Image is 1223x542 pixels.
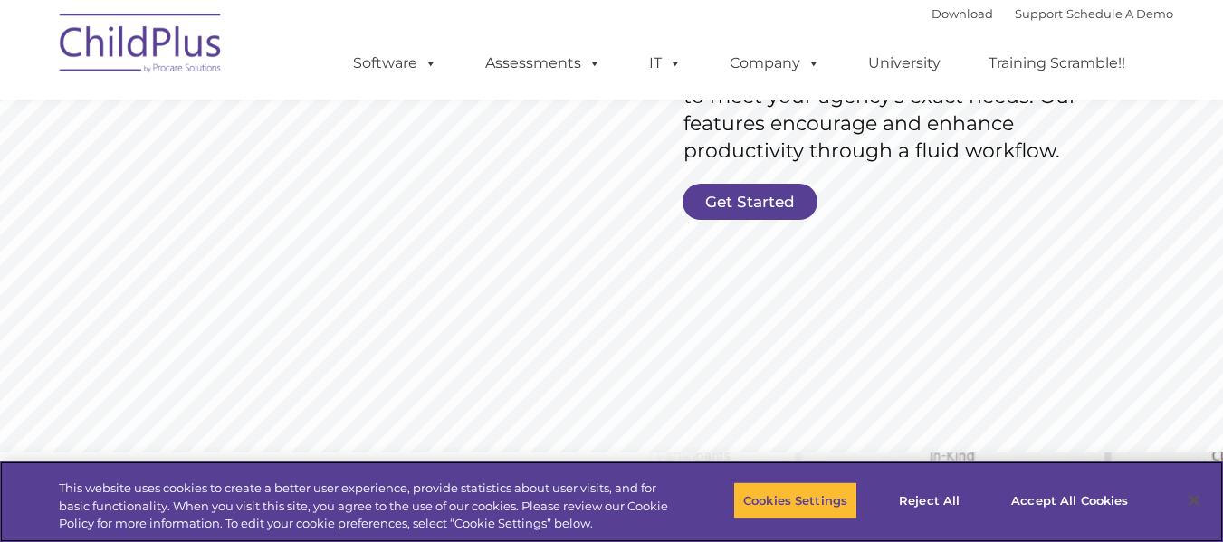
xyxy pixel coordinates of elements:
[1174,480,1214,520] button: Close
[932,6,1173,21] font: |
[631,45,700,81] a: IT
[873,481,986,519] button: Reject All
[712,45,838,81] a: Company
[850,45,959,81] a: University
[467,45,619,81] a: Assessments
[59,480,673,533] div: This website uses cookies to create a better user experience, provide statistics about user visit...
[51,1,232,91] img: ChildPlus by Procare Solutions
[335,45,455,81] a: Software
[683,184,817,220] a: Get Started
[932,6,993,21] a: Download
[733,481,857,519] button: Cookies Settings
[970,45,1143,81] a: Training Scramble!!
[1001,481,1138,519] button: Accept All Cookies
[1015,6,1063,21] a: Support
[1066,6,1173,21] a: Schedule A Demo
